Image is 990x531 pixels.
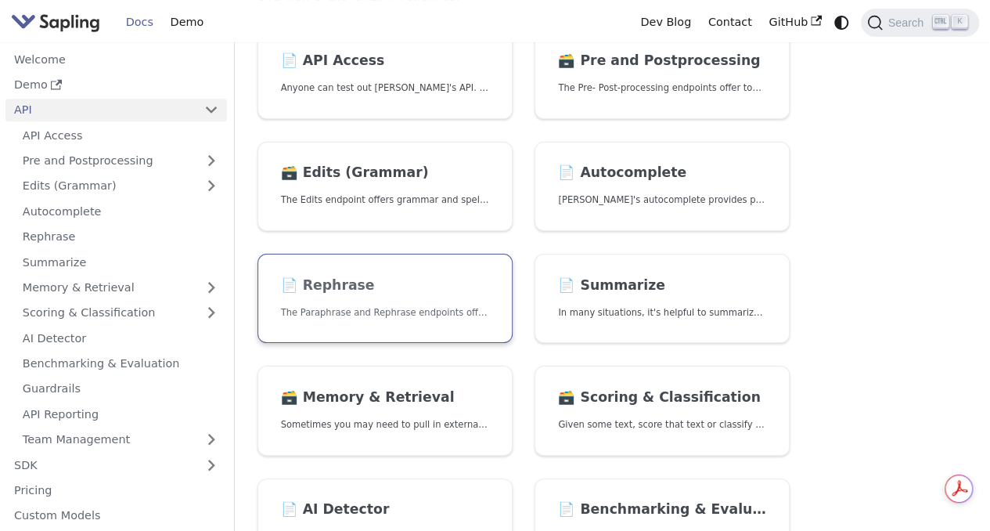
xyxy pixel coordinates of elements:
[5,479,227,502] a: Pricing
[14,175,227,197] a: Edits (Grammar)
[5,48,227,70] a: Welcome
[558,417,766,432] p: Given some text, score that text or classify it into one of a set of pre-specified categories.
[535,254,790,344] a: 📄️ SummarizeIn many situations, it's helpful to summarize a longer document into a shorter, more ...
[257,254,513,344] a: 📄️ RephraseThe Paraphrase and Rephrase endpoints offer paraphrasing for particular styles.
[257,142,513,232] a: 🗃️ Edits (Grammar)The Edits endpoint offers grammar and spell checking.
[14,124,227,146] a: API Access
[117,10,162,34] a: Docs
[558,501,766,518] h2: Benchmarking & Evaluation
[281,389,489,406] h2: Memory & Retrieval
[14,302,227,324] a: Scoring & Classification
[861,9,978,37] button: Search (Ctrl+K)
[281,277,489,294] h2: Rephrase
[14,276,227,299] a: Memory & Retrieval
[700,10,761,34] a: Contact
[952,15,967,29] kbd: K
[14,352,227,375] a: Benchmarking & Evaluation
[196,453,227,476] button: Expand sidebar category 'SDK'
[535,366,790,456] a: 🗃️ Scoring & ClassificationGiven some text, score that text or classify it into one of a set of p...
[257,366,513,456] a: 🗃️ Memory & RetrievalSometimes you may need to pull in external information that doesn't fit in t...
[281,81,489,96] p: Anyone can test out Sapling's API. To get started with the API, simply:
[281,164,489,182] h2: Edits (Grammar)
[281,501,489,518] h2: AI Detector
[257,29,513,119] a: 📄️ API AccessAnyone can test out [PERSON_NAME]'s API. To get started with the API, simply:
[162,10,212,34] a: Demo
[14,327,227,349] a: AI Detector
[11,11,100,34] img: Sapling.ai
[14,200,227,222] a: Autocomplete
[14,403,227,425] a: API Reporting
[558,305,766,320] p: In many situations, it's helpful to summarize a longer document into a shorter, more easily diges...
[14,428,227,451] a: Team Management
[281,305,489,320] p: The Paraphrase and Rephrase endpoints offer paraphrasing for particular styles.
[14,226,227,248] a: Rephrase
[558,52,766,70] h2: Pre and Postprocessing
[14,377,227,400] a: Guardrails
[5,74,227,96] a: Demo
[281,52,489,70] h2: API Access
[558,389,766,406] h2: Scoring & Classification
[281,417,489,432] p: Sometimes you may need to pull in external information that doesn't fit in the context size of an...
[535,29,790,119] a: 🗃️ Pre and PostprocessingThe Pre- Post-processing endpoints offer tools for preparing your text d...
[760,10,830,34] a: GitHub
[5,99,196,121] a: API
[14,150,227,172] a: Pre and Postprocessing
[535,142,790,232] a: 📄️ Autocomplete[PERSON_NAME]'s autocomplete provides predictions of the next few characters or words
[632,10,699,34] a: Dev Blog
[11,11,106,34] a: Sapling.ai
[14,251,227,273] a: Summarize
[5,453,196,476] a: SDK
[558,81,766,96] p: The Pre- Post-processing endpoints offer tools for preparing your text data for ingestation as we...
[196,99,227,121] button: Collapse sidebar category 'API'
[830,11,853,34] button: Switch between dark and light mode (currently system mode)
[281,193,489,208] p: The Edits endpoint offers grammar and spell checking.
[558,277,766,294] h2: Summarize
[558,193,766,208] p: Sapling's autocomplete provides predictions of the next few characters or words
[5,504,227,527] a: Custom Models
[883,16,933,29] span: Search
[558,164,766,182] h2: Autocomplete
